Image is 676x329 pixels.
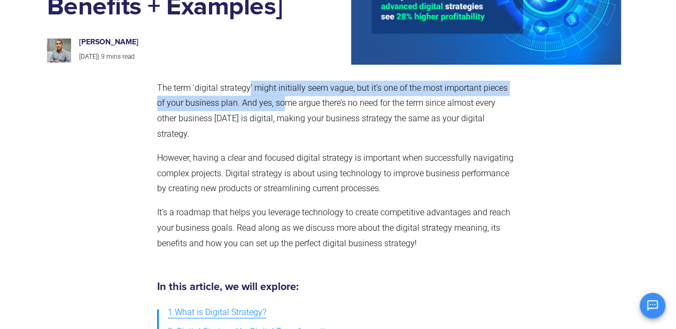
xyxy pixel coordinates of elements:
[157,207,510,248] span: It’s a roadmap that helps you leverage technology to create competitive advantages and reach your...
[106,53,135,60] span: mins read
[168,303,266,323] a: 1.What is Digital Strategy?
[157,83,508,139] span: The term ‘digital strategy’ might initially seem vague, but it’s one of the most important pieces...
[79,38,278,47] h6: [PERSON_NAME]
[101,53,105,60] span: 9
[168,305,266,320] span: 1.What is Digital Strategy?
[47,38,71,62] img: prashanth-kancherla_avatar-200x200.jpeg
[79,53,98,60] span: [DATE]
[157,281,515,292] h5: In this article, we will explore:
[157,153,514,194] span: However, having a clear and focused digital strategy is important when successfully navigating co...
[79,51,278,63] p: |
[640,293,665,318] button: Open chat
